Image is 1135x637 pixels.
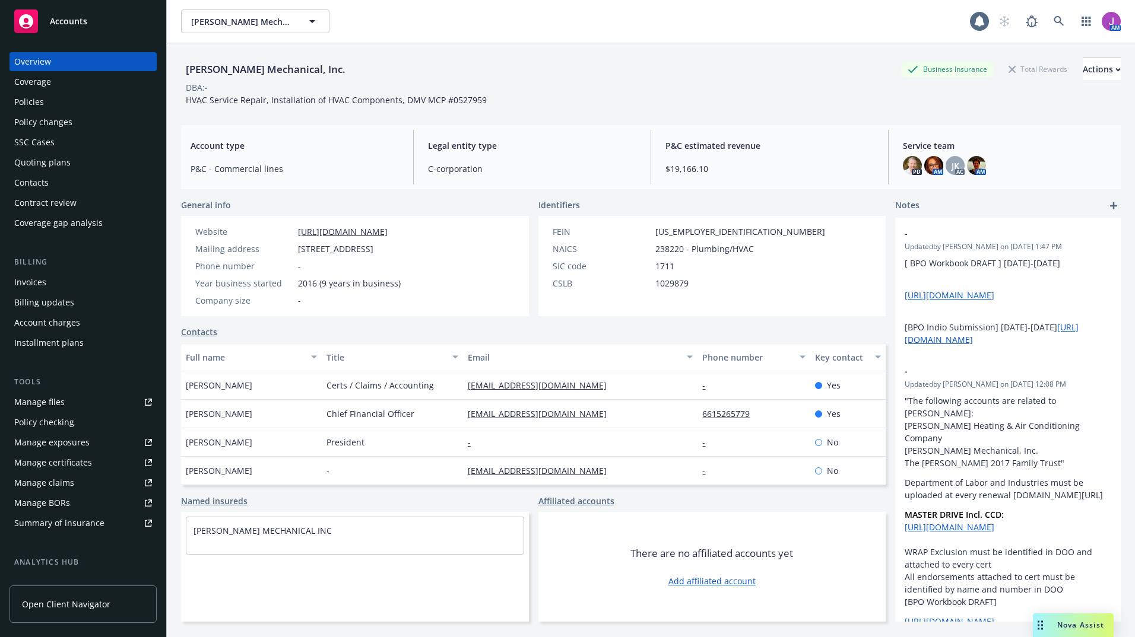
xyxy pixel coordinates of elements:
div: Coverage [14,72,51,91]
a: Account charges [9,313,157,332]
a: [URL][DOMAIN_NAME] [905,289,994,301]
div: Phone number [195,260,293,272]
span: Chief Financial Officer [326,407,414,420]
a: [PERSON_NAME] MECHANICAL INC [194,525,332,536]
div: [PERSON_NAME] Mechanical, Inc. [181,62,350,77]
button: Title [322,343,462,371]
a: Manage exposures [9,433,157,452]
div: Email [468,351,680,364]
div: DBA: - [186,81,208,94]
a: Manage claims [9,473,157,492]
span: Legal entity type [428,139,636,152]
span: President [326,436,364,448]
div: Policy checking [14,413,74,432]
a: Policy changes [9,113,157,132]
span: - [298,260,301,272]
span: Updated by [PERSON_NAME] on [DATE] 1:47 PM [905,241,1111,252]
p: "The following accounts are related to [PERSON_NAME]: [PERSON_NAME] Heating & Air Conditioning Co... [905,394,1111,469]
span: [US_EMPLOYER_IDENTIFICATION_NUMBER] [655,225,825,238]
span: [STREET_ADDRESS] [298,243,373,255]
a: Add affiliated account [668,575,756,587]
a: Search [1047,9,1071,33]
span: Yes [827,379,841,391]
span: Service team [903,139,1111,152]
a: Contract review [9,193,157,212]
a: Start snowing [993,9,1016,33]
div: Overview [14,52,51,71]
a: Overview [9,52,157,71]
button: Email [463,343,698,371]
span: [PERSON_NAME] Mechanical, Inc. [191,15,294,28]
p: [BPO Workbook DRAFT] [905,595,1111,608]
span: Yes [827,407,841,420]
a: Installment plans [9,333,157,352]
a: [URL][DOMAIN_NAME] [298,226,388,237]
span: [PERSON_NAME] [186,379,252,391]
div: Invoices [14,273,46,292]
a: [EMAIL_ADDRESS][DOMAIN_NAME] [468,465,616,476]
div: NAICS [553,243,651,255]
div: Contract review [14,193,77,212]
p: [BPO Indio Submission] [DATE]-[DATE] [905,321,1111,346]
strong: MASTER DRIVE Incl. CCD: [905,509,1004,520]
div: SIC code [553,260,651,272]
div: Key contact [815,351,868,364]
img: photo [967,156,986,175]
span: P&C - Commercial lines [191,163,399,175]
span: JK [952,160,959,172]
div: Year business started [195,277,293,289]
div: Policies [14,93,44,112]
button: Key contact [810,343,886,371]
span: Certs / Claims / Accounting [326,379,434,391]
span: There are no affiliated accounts yet [630,546,793,560]
button: Nova Assist [1033,613,1114,637]
span: Open Client Navigator [22,598,110,610]
div: -Updatedby [PERSON_NAME] on [DATE] 1:47 PM[ BPO Workbook DRAFT ] [DATE]-[DATE] [URL][DOMAIN_NAME]... [895,218,1121,355]
button: Actions [1083,58,1121,81]
a: [EMAIL_ADDRESS][DOMAIN_NAME] [468,380,616,391]
a: Coverage gap analysis [9,214,157,232]
div: Summary of insurance [14,514,104,533]
a: Switch app [1074,9,1098,33]
span: $19,166.10 [665,163,874,175]
span: [PERSON_NAME] [186,464,252,477]
a: Manage certificates [9,453,157,472]
span: Account type [191,139,399,152]
span: - [298,294,301,307]
div: Phone number [702,351,792,364]
span: HVAC Service Repair, Installation of HVAC Components, DMV MCP #0527959 [186,94,487,106]
span: [PERSON_NAME] [186,407,252,420]
a: 6615265779 [702,408,759,419]
div: Billing updates [14,293,74,312]
div: CSLB [553,277,651,289]
span: 238220 - Plumbing/HVAC [655,243,754,255]
span: General info [181,199,231,211]
div: FEIN [553,225,651,238]
a: Coverage [9,72,157,91]
div: Manage files [14,393,65,412]
a: Summary of insurance [9,514,157,533]
span: C-corporation [428,163,636,175]
a: Contacts [9,173,157,192]
a: Policy checking [9,413,157,432]
button: [PERSON_NAME] Mechanical, Inc. [181,9,329,33]
div: Title [326,351,445,364]
span: Accounts [50,17,87,26]
span: - [905,227,1080,240]
a: Affiliated accounts [538,495,614,507]
div: Analytics hub [9,556,157,568]
img: photo [1102,12,1121,31]
span: Updated by [PERSON_NAME] on [DATE] 12:08 PM [905,379,1111,390]
button: Full name [181,343,322,371]
div: Website [195,225,293,238]
div: Billing [9,256,157,268]
a: Accounts [9,5,157,38]
div: Full name [186,351,304,364]
div: Manage claims [14,473,74,492]
a: - [702,465,715,476]
a: SSC Cases [9,133,157,152]
a: Named insureds [181,495,248,507]
span: Notes [895,199,920,213]
div: Account charges [14,313,80,332]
